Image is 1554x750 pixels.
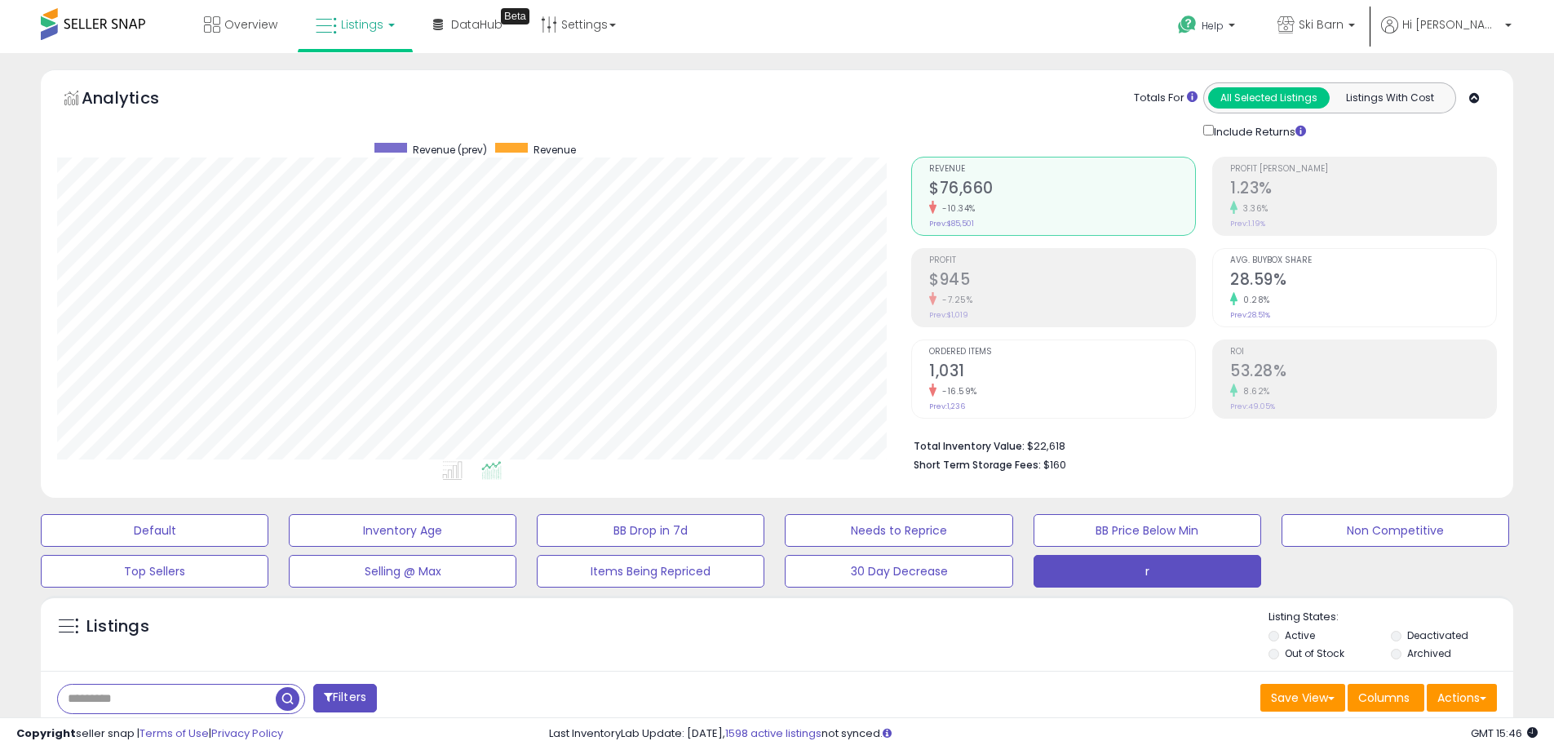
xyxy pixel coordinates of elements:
[1358,690,1410,706] span: Columns
[1134,91,1198,106] div: Totals For
[1230,270,1496,292] h2: 28.59%
[1208,87,1330,109] button: All Selected Listings
[1230,219,1265,229] small: Prev: 1.19%
[1237,385,1270,397] small: 8.62%
[537,555,764,588] button: Items Being Repriced
[1407,628,1468,642] label: Deactivated
[1299,16,1344,33] span: Ski Barn
[1471,726,1538,741] span: 2025-09-17 15:46 GMT
[1230,362,1496,384] h2: 53.28%
[936,202,976,215] small: -10.34%
[1402,16,1500,33] span: Hi [PERSON_NAME]
[1282,514,1509,547] button: Non Competitive
[1034,514,1261,547] button: BB Price Below Min
[1230,310,1270,320] small: Prev: 28.51%
[929,165,1195,174] span: Revenue
[413,143,487,157] span: Revenue (prev)
[1202,19,1224,33] span: Help
[1230,402,1275,411] small: Prev: 49.05%
[41,514,268,547] button: Default
[1237,202,1268,215] small: 3.36%
[929,179,1195,201] h2: $76,660
[16,726,283,742] div: seller snap | |
[1191,122,1326,140] div: Include Returns
[289,514,516,547] button: Inventory Age
[914,435,1485,455] li: $22,618
[785,514,1012,547] button: Needs to Reprice
[313,684,377,712] button: Filters
[914,458,1041,472] b: Short Term Storage Fees:
[289,555,516,588] button: Selling @ Max
[341,16,383,33] span: Listings
[1230,165,1496,174] span: Profit [PERSON_NAME]
[725,726,821,741] a: 1598 active listings
[785,555,1012,588] button: 30 Day Decrease
[1260,684,1345,712] button: Save View
[929,310,968,320] small: Prev: $1,019
[1177,15,1198,35] i: Get Help
[16,726,76,741] strong: Copyright
[1237,294,1270,306] small: 0.28%
[41,555,268,588] button: Top Sellers
[533,143,576,157] span: Revenue
[1034,555,1261,588] button: r
[1230,348,1496,357] span: ROI
[929,348,1195,357] span: Ordered Items
[929,270,1195,292] h2: $945
[211,726,283,741] a: Privacy Policy
[139,726,209,741] a: Terms of Use
[224,16,277,33] span: Overview
[929,219,974,229] small: Prev: $85,501
[929,362,1195,384] h2: 1,031
[936,385,977,397] small: -16.59%
[1165,2,1251,53] a: Help
[936,294,972,306] small: -7.25%
[1285,628,1315,642] label: Active
[1268,610,1513,625] p: Listing States:
[1348,684,1424,712] button: Columns
[501,8,529,24] div: Tooltip anchor
[549,726,1538,742] div: Last InventoryLab Update: [DATE], not synced.
[929,402,965,411] small: Prev: 1,236
[914,439,1025,453] b: Total Inventory Value:
[1427,684,1497,712] button: Actions
[1381,16,1512,53] a: Hi [PERSON_NAME]
[537,514,764,547] button: BB Drop in 7d
[1285,646,1344,660] label: Out of Stock
[451,16,503,33] span: DataHub
[86,615,149,638] h5: Listings
[1230,179,1496,201] h2: 1.23%
[1043,457,1066,473] span: $160
[82,87,191,113] h5: Analytics
[1230,256,1496,265] span: Avg. Buybox Share
[929,256,1195,265] span: Profit
[1329,87,1450,109] button: Listings With Cost
[1407,646,1451,660] label: Archived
